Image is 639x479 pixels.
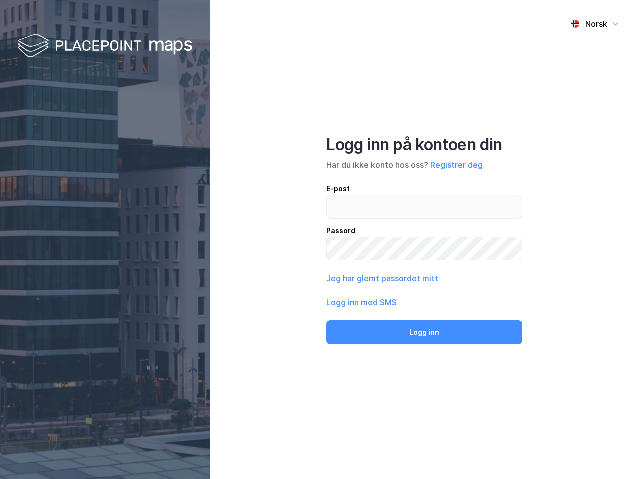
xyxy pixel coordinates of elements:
button: Logg inn med SMS [326,296,397,308]
div: E-post [326,183,522,195]
div: Norsk [585,18,607,30]
button: Registrer deg [430,159,483,171]
button: Jeg har glemt passordet mitt [326,272,438,284]
div: Logg inn på kontoen din [326,135,522,155]
img: logo-white.f07954bde2210d2a523dddb988cd2aa7.svg [17,32,192,61]
div: Har du ikke konto hos oss? [326,159,522,171]
div: Passord [326,225,522,237]
iframe: Chat Widget [589,431,639,479]
button: Logg inn [326,320,522,344]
